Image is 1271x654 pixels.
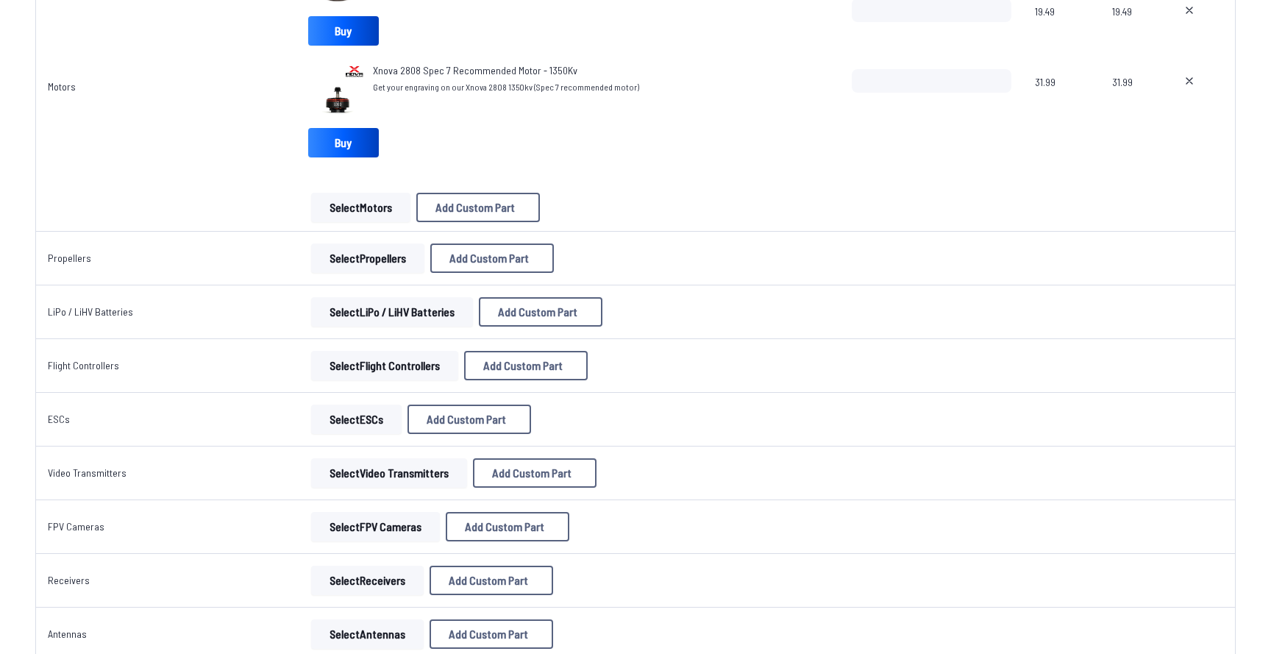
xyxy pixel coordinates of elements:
a: FPV Cameras [48,520,104,533]
a: Motors [48,80,76,93]
button: Add Custom Part [446,512,569,541]
button: Add Custom Part [430,244,554,273]
span: Add Custom Part [449,252,529,264]
span: 31.99 [1112,69,1147,140]
button: Add Custom Part [464,351,588,380]
span: Add Custom Part [449,575,528,586]
button: SelectMotors [311,193,410,222]
span: Add Custom Part [427,413,506,425]
span: Add Custom Part [465,521,544,533]
a: SelectVideo Transmitters [308,458,470,488]
a: SelectMotors [308,193,413,222]
button: SelectLiPo / LiHV Batteries [311,297,473,327]
a: SelectPropellers [308,244,427,273]
a: Buy [308,128,379,157]
span: Add Custom Part [435,202,515,213]
a: SelectReceivers [308,566,427,595]
span: Add Custom Part [483,360,563,372]
a: SelectAntennas [308,619,427,649]
a: Antennas [48,628,87,640]
a: LiPo / LiHV Batteries [48,305,133,318]
button: SelectAntennas [311,619,424,649]
button: SelectReceivers [311,566,424,595]
a: SelectESCs [308,405,405,434]
button: SelectESCs [311,405,402,434]
img: image [308,63,367,122]
button: Add Custom Part [416,193,540,222]
button: Add Custom Part [430,619,553,649]
button: Add Custom Part [479,297,602,327]
span: Add Custom Part [492,467,572,479]
a: Flight Controllers [48,359,119,372]
span: Add Custom Part [498,306,577,318]
button: SelectPropellers [311,244,424,273]
a: Receivers [48,574,90,586]
a: SelectFPV Cameras [308,512,443,541]
button: SelectFPV Cameras [311,512,440,541]
span: 31.99 [1035,69,1089,140]
button: Add Custom Part [430,566,553,595]
button: Add Custom Part [407,405,531,434]
a: Buy [308,16,379,46]
button: SelectVideo Transmitters [311,458,467,488]
a: ESCs [48,413,70,425]
a: SelectLiPo / LiHV Batteries [308,297,476,327]
span: Xnova 2808 Spec 7 Recommended Motor - 1350Kv [373,64,577,77]
span: Get your engraving on our Xnova 2808 1350kv (Spec 7 recommended motor) [373,81,639,93]
button: SelectFlight Controllers [311,351,458,380]
a: Video Transmitters [48,466,127,479]
button: Add Custom Part [473,458,597,488]
a: Propellers [48,252,91,264]
a: SelectFlight Controllers [308,351,461,380]
a: Xnova 2808 Spec 7 Recommended Motor - 1350Kv [373,63,639,78]
span: Add Custom Part [449,628,528,640]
